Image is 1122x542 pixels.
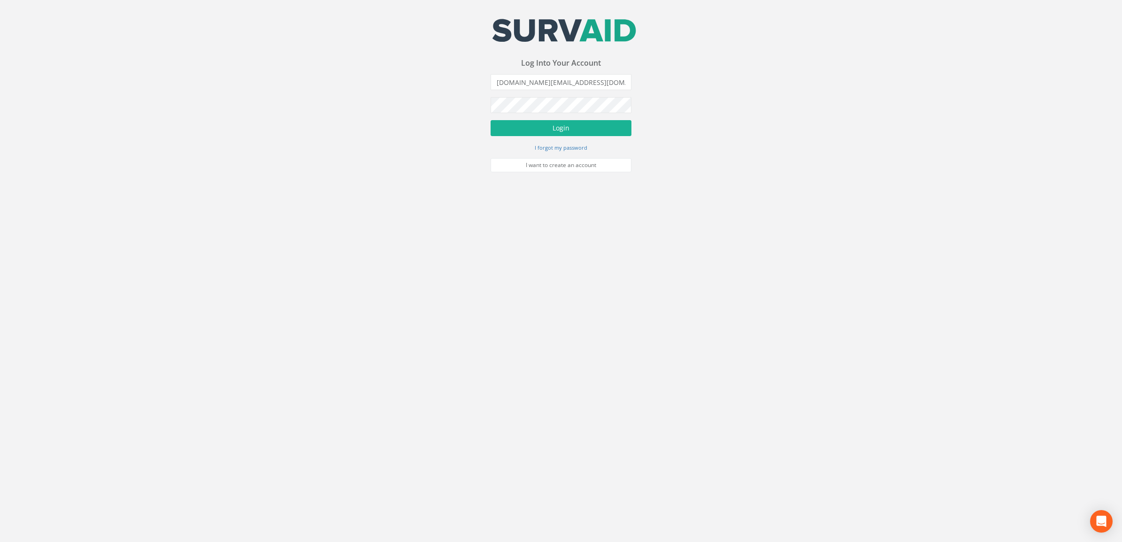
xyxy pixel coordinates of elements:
[491,158,631,172] a: I want to create an account
[491,59,631,68] h3: Log Into Your Account
[535,143,587,152] a: I forgot my password
[491,120,631,136] button: Login
[491,74,631,90] input: Email
[1090,510,1113,533] div: Open Intercom Messenger
[535,144,587,151] small: I forgot my password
